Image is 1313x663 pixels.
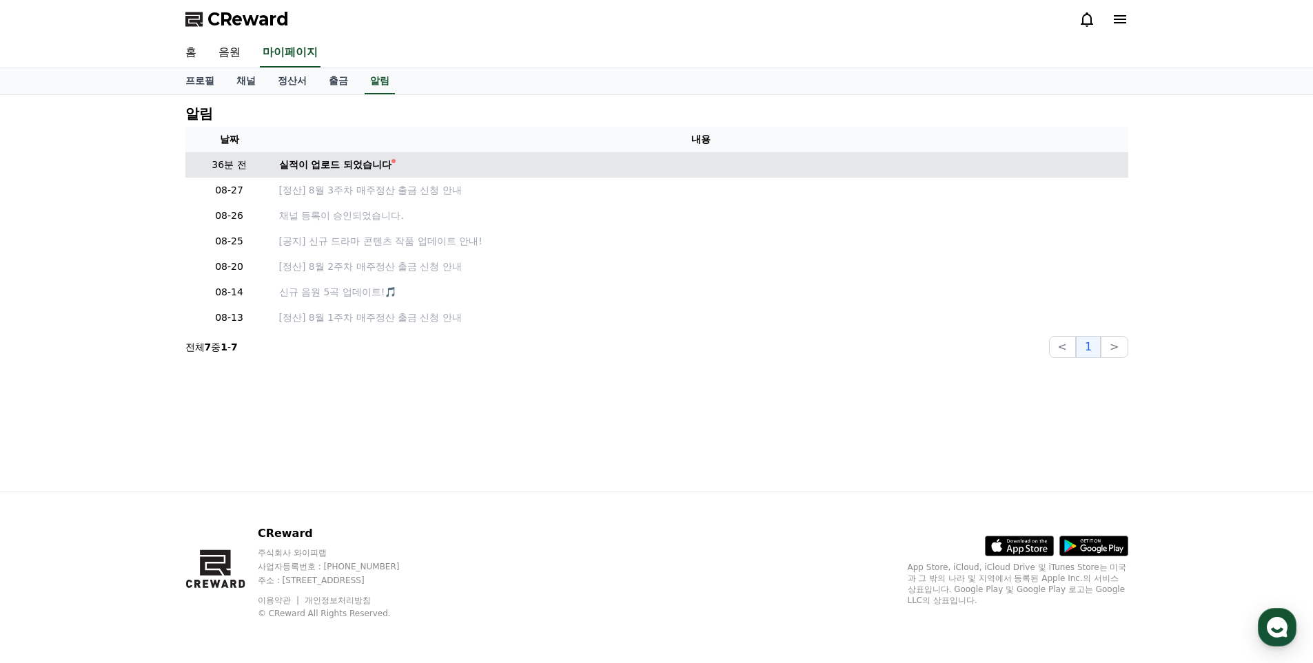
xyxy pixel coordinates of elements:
[191,234,268,249] p: 08-25
[279,285,1123,299] a: 신규 음원 5곡 업데이트!🎵
[908,562,1128,606] p: App Store, iCloud, iCloud Drive 및 iTunes Store는 미국과 그 밖의 나라 및 지역에서 등록된 Apple Inc.의 서비스 상표입니다. Goo...
[260,39,320,67] a: 마이페이지
[258,561,426,572] p: 사업자등록번호 : [PHONE_NUMBER]
[318,68,359,94] a: 출금
[221,341,227,352] strong: 1
[191,311,268,325] p: 08-13
[205,341,212,352] strong: 7
[258,575,426,586] p: 주소 : [STREET_ADDRESS]
[305,596,371,605] a: 개인정보처리방침
[207,8,289,30] span: CReward
[279,234,1123,249] a: [공지] 신규 드라마 콘텐츠 작품 업데이트 안내!
[267,68,318,94] a: 정산서
[1076,336,1101,358] button: 1
[1049,336,1076,358] button: <
[185,127,274,152] th: 날짜
[43,457,52,468] span: 홈
[191,209,268,223] p: 08-26
[258,547,426,558] p: 주식회사 와이피랩
[231,341,238,352] strong: 7
[213,457,230,468] span: 설정
[274,127,1128,152] th: 내용
[91,436,178,471] a: 대화
[185,340,238,354] p: 전체 중 -
[225,68,267,94] a: 채널
[178,436,265,471] a: 설정
[279,209,1123,223] p: 채널 등록이 승인되었습니다.
[4,436,91,471] a: 홈
[258,596,301,605] a: 이용약관
[279,158,1123,172] a: 실적이 업로드 되었습니다
[1101,336,1128,358] button: >
[207,39,252,67] a: 음원
[174,39,207,67] a: 홈
[191,158,268,172] p: 36분 전
[258,608,426,619] p: © CReward All Rights Reserved.
[185,106,213,121] h4: 알림
[126,458,143,469] span: 대화
[279,158,392,172] div: 실적이 업로드 되었습니다
[365,68,395,94] a: 알림
[191,183,268,198] p: 08-27
[191,285,268,299] p: 08-14
[279,183,1123,198] a: [정산] 8월 3주차 매주정산 출금 신청 안내
[185,8,289,30] a: CReward
[258,525,426,542] p: CReward
[191,260,268,274] p: 08-20
[174,68,225,94] a: 프로필
[279,260,1123,274] a: [정산] 8월 2주차 매주정산 출금 신청 안내
[279,311,1123,325] a: [정산] 8월 1주차 매주정산 출금 신청 안내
